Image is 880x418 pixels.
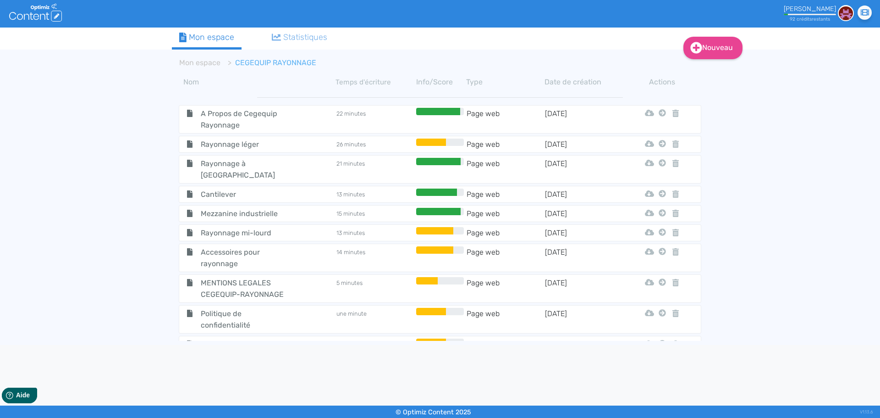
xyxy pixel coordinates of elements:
[466,158,544,181] td: Page web
[179,77,335,88] th: Nom
[544,339,623,350] td: [DATE]
[194,339,297,350] span: Gestion des cookies
[194,108,297,131] span: A Propos de Cegequip Rayonnage
[838,5,854,21] img: 7a743e0f062297bab6b6801aa002c8cb
[47,7,60,15] span: Aide
[544,208,623,219] td: [DATE]
[194,246,297,269] span: Accessoires pour rayonnage
[466,139,544,150] td: Page web
[544,227,623,239] td: [DATE]
[335,277,414,300] td: 5 minutes
[335,139,414,150] td: 26 minutes
[466,308,544,331] td: Page web
[860,406,873,418] div: V1.13.6
[396,408,471,416] small: © Optimiz Content 2025
[179,58,220,67] a: Mon espace
[466,108,544,131] td: Page web
[335,208,414,219] td: 15 minutes
[784,5,836,13] div: [PERSON_NAME]
[194,308,297,331] span: Politique de confidentialité
[172,28,242,50] a: Mon espace
[194,208,297,219] span: Mezzanine industrielle
[335,189,414,200] td: 13 minutes
[335,308,414,331] td: une minute
[466,208,544,219] td: Page web
[335,158,414,181] td: 21 minutes
[656,77,668,88] th: Actions
[194,277,297,300] span: MENTIONS LEGALES CEGEQUIP-RAYONNAGE
[544,277,623,300] td: [DATE]
[544,108,623,131] td: [DATE]
[544,77,623,88] th: Date de création
[194,139,297,150] span: Rayonnage léger
[194,227,297,239] span: Rayonnage mi-lourd
[172,52,630,74] nav: breadcrumb
[544,246,623,269] td: [DATE]
[466,227,544,239] td: Page web
[335,108,414,131] td: 22 minutes
[194,158,297,181] span: Rayonnage à [GEOGRAPHIC_DATA]
[544,189,623,200] td: [DATE]
[683,37,742,59] a: Nouveau
[790,16,830,22] small: 92 crédit restant
[335,77,414,88] th: Temps d'écriture
[466,77,544,88] th: Type
[264,28,335,47] a: Statistiques
[544,308,623,331] td: [DATE]
[828,16,830,22] span: s
[194,189,297,200] span: Cantilever
[466,277,544,300] td: Page web
[179,31,234,44] div: Mon espace
[335,227,414,239] td: 13 minutes
[544,139,623,150] td: [DATE]
[335,339,414,350] td: 5 minutes
[220,57,316,68] li: CEGEQUIP RAYONNAGE
[335,246,414,269] td: 14 minutes
[466,189,544,200] td: Page web
[466,339,544,350] td: Page web
[809,16,812,22] span: s
[414,77,466,88] th: Info/Score
[272,31,328,44] div: Statistiques
[544,158,623,181] td: [DATE]
[466,246,544,269] td: Page web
